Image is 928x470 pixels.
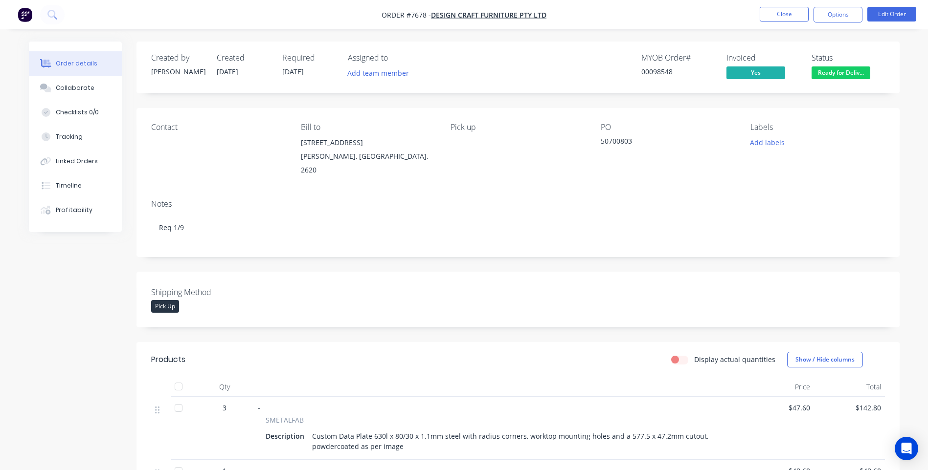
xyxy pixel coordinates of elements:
[301,136,435,177] div: [STREET_ADDRESS][PERSON_NAME], [GEOGRAPHIC_DATA], 2620
[56,132,83,141] div: Tracking
[694,354,775,364] label: Display actual quantities
[301,150,435,177] div: [PERSON_NAME], [GEOGRAPHIC_DATA], 2620
[348,66,414,80] button: Add team member
[282,53,336,63] div: Required
[217,67,238,76] span: [DATE]
[151,123,285,132] div: Contact
[641,66,715,77] div: 00098548
[601,136,723,150] div: 50700803
[266,415,304,425] span: SMETALFAB
[760,7,809,21] button: Close
[787,352,863,367] button: Show / Hide columns
[56,84,94,92] div: Collaborate
[895,437,918,460] div: Open Intercom Messenger
[342,66,414,80] button: Add team member
[56,59,97,68] div: Order details
[151,286,273,298] label: Shipping Method
[382,10,431,20] span: Order #7678 -
[867,7,916,21] button: Edit Order
[56,181,82,190] div: Timeline
[812,66,870,81] button: Ready for Deliv...
[29,51,122,76] button: Order details
[29,173,122,198] button: Timeline
[29,100,122,125] button: Checklists 0/0
[814,377,885,397] div: Total
[56,108,99,117] div: Checklists 0/0
[818,403,881,413] span: $142.80
[29,198,122,222] button: Profitability
[223,403,226,413] span: 3
[282,67,304,76] span: [DATE]
[308,429,731,453] div: Custom Data Plate 630l x 80/30 x 1.1mm steel with radius corners, worktop mounting holes and a 57...
[348,53,446,63] div: Assigned to
[601,123,735,132] div: PO
[431,10,546,20] a: Design Craft Furniture Pty Ltd
[258,403,260,412] span: -
[726,66,785,79] span: Yes
[29,76,122,100] button: Collaborate
[812,66,870,79] span: Ready for Deliv...
[29,125,122,149] button: Tracking
[151,53,205,63] div: Created by
[151,213,885,242] div: Req 1/9
[743,377,814,397] div: Price
[745,136,790,149] button: Add labels
[151,66,205,77] div: [PERSON_NAME]
[301,123,435,132] div: Bill to
[726,53,800,63] div: Invoiced
[301,136,435,150] div: [STREET_ADDRESS]
[750,123,884,132] div: Labels
[641,53,715,63] div: MYOB Order #
[29,149,122,173] button: Linked Orders
[266,429,308,443] div: Description
[151,300,179,313] div: Pick Up
[151,199,885,209] div: Notes
[56,157,98,166] div: Linked Orders
[812,53,885,63] div: Status
[195,377,254,397] div: Qty
[18,7,32,22] img: Factory
[56,206,92,214] div: Profitability
[217,53,271,63] div: Created
[814,7,862,22] button: Options
[451,123,585,132] div: Pick up
[747,403,810,413] span: $47.60
[151,354,185,365] div: Products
